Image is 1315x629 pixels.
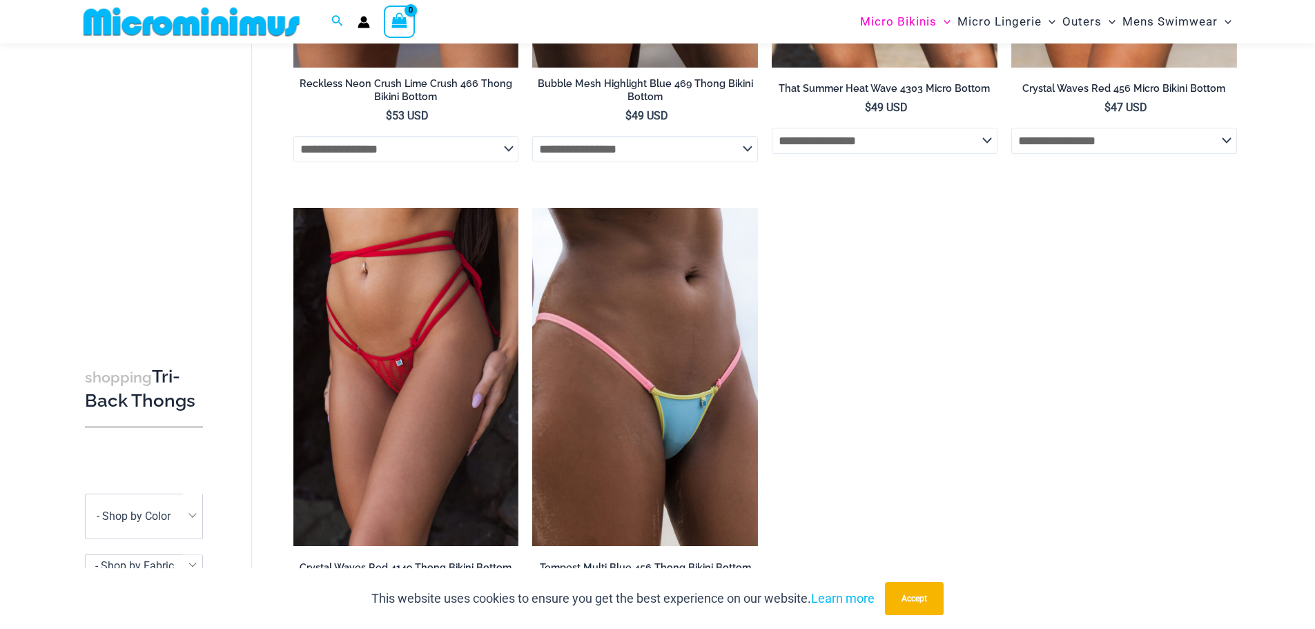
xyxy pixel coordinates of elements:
[386,109,392,122] span: $
[532,561,758,579] a: Tempest Multi Blue 456 Thong Bikini Bottom
[293,77,519,108] a: Reckless Neon Crush Lime Crush 466 Thong Bikini Bottom
[811,591,875,606] a: Learn more
[885,582,944,615] button: Accept
[1011,82,1237,100] a: Crystal Waves Red 456 Micro Bikini Bottom
[331,13,344,30] a: Search icon link
[532,77,758,108] a: Bubble Mesh Highlight Blue 469 Thong Bikini Bottom
[293,208,519,546] img: Crystal Waves 4149 Thong 01
[855,2,1238,41] nav: Site Navigation
[86,555,202,577] span: - Shop by Fabric
[937,4,951,39] span: Menu Toggle
[358,16,370,28] a: Account icon link
[772,82,997,95] h2: That Summer Heat Wave 4303 Micro Bottom
[85,365,203,413] h3: Tri-Back Thongs
[1218,4,1231,39] span: Menu Toggle
[532,208,758,546] a: Tempest Multi Blue 456 Bottom 01Tempest Multi Blue 312 Top 456 Bottom 07Tempest Multi Blue 312 To...
[85,46,209,322] iframe: TrustedSite Certified
[95,559,174,572] span: - Shop by Fabric
[1119,4,1235,39] a: Mens SwimwearMenu ToggleMenu Toggle
[1104,101,1111,114] span: $
[384,6,416,37] a: View Shopping Cart, empty
[1104,101,1147,114] bdi: 47 USD
[954,4,1059,39] a: Micro LingerieMenu ToggleMenu Toggle
[1102,4,1116,39] span: Menu Toggle
[78,6,305,37] img: MM SHOP LOGO FLAT
[957,4,1042,39] span: Micro Lingerie
[865,101,908,114] bdi: 49 USD
[86,494,202,539] span: - Shop by Color
[97,510,171,523] span: - Shop by Color
[625,109,668,122] bdi: 49 USD
[371,588,875,609] p: This website uses cookies to ensure you get the best experience on our website.
[625,109,632,122] span: $
[1011,82,1237,95] h2: Crystal Waves Red 456 Micro Bikini Bottom
[386,109,429,122] bdi: 53 USD
[85,554,203,577] span: - Shop by Fabric
[772,82,997,100] a: That Summer Heat Wave 4303 Micro Bottom
[293,561,519,574] h2: Crystal Waves Red 4149 Thong Bikini Bottom
[85,369,152,386] span: shopping
[532,77,758,103] h2: Bubble Mesh Highlight Blue 469 Thong Bikini Bottom
[860,4,937,39] span: Micro Bikinis
[532,208,758,546] img: Tempest Multi Blue 456 Bottom 01
[293,208,519,546] a: Crystal Waves 4149 Thong 01Crystal Waves 305 Tri Top 4149 Thong 01Crystal Waves 305 Tri Top 4149 ...
[1042,4,1055,39] span: Menu Toggle
[857,4,954,39] a: Micro BikinisMenu ToggleMenu Toggle
[85,494,203,539] span: - Shop by Color
[293,77,519,103] h2: Reckless Neon Crush Lime Crush 466 Thong Bikini Bottom
[865,101,871,114] span: $
[532,561,758,574] h2: Tempest Multi Blue 456 Thong Bikini Bottom
[1122,4,1218,39] span: Mens Swimwear
[1059,4,1119,39] a: OutersMenu ToggleMenu Toggle
[1062,4,1102,39] span: Outers
[293,561,519,579] a: Crystal Waves Red 4149 Thong Bikini Bottom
